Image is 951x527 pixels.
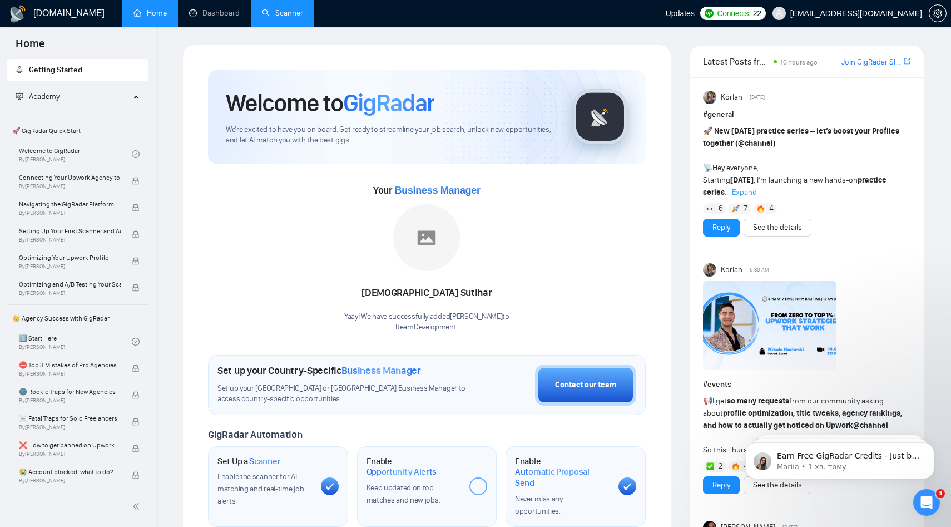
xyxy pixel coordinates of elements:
[132,257,140,265] span: lock
[19,329,132,354] a: 1️⃣ Start HereBy[PERSON_NAME]
[929,9,947,18] a: setting
[738,139,773,148] span: @channel
[132,501,143,512] span: double-left
[29,65,82,75] span: Getting Started
[706,462,714,470] img: ✅
[7,59,148,81] li: Getting Started
[19,451,121,457] span: By [PERSON_NAME]
[703,126,899,197] span: Hey everyone, Starting , I’m launching a new hands-on ...
[729,419,951,497] iframe: Intercom notifications повідомлення
[217,456,280,467] h1: Set Up a
[19,413,121,424] span: ☠️ Fatal Traps for Solo Freelancers
[8,120,147,142] span: 🚀 GigRadar Quick Start
[515,494,563,516] span: Never miss any opportunities.
[515,466,610,488] span: Automatic Proposal Send
[732,205,740,213] img: 🚀
[249,456,280,467] span: Scanner
[19,172,121,183] span: Connecting Your Upwork Agency to GigRadar
[703,55,770,68] span: Latest Posts from the GigRadar Community
[703,281,836,370] img: F09A0G828LC-Nikola%20Kocheski.png
[712,479,730,491] a: Reply
[666,9,695,18] span: Updates
[535,365,636,406] button: Contact our team
[703,163,712,173] span: 📡
[936,489,945,498] span: 3
[515,456,610,489] h1: Enable
[132,150,140,158] span: check-circle
[344,284,509,303] div: [DEMOGRAPHIC_DATA] Sutihar
[393,204,460,271] img: placeholder.png
[712,221,730,234] a: Reply
[19,252,121,263] span: Optimizing Your Upwork Profile
[373,184,481,196] span: Your
[19,183,121,190] span: By [PERSON_NAME]
[19,440,121,451] span: ❌ How to get banned on Upwork
[750,265,769,275] span: 5:30 AM
[753,7,761,19] span: 22
[19,142,132,166] a: Welcome to GigRadarBy[PERSON_NAME]
[7,36,54,59] span: Home
[19,371,121,377] span: By [PERSON_NAME]
[721,264,742,276] span: Korlan
[703,109,910,121] h1: # general
[706,205,714,213] img: 👀
[703,396,902,455] span: I get from our community asking about So this Thursd...
[9,5,27,23] img: logo
[841,56,902,68] a: Join GigRadar Slack Community
[730,175,754,185] strong: [DATE]
[19,279,121,290] span: Optimizing and A/B Testing Your Scanner for Better Results
[703,126,899,148] strong: New [DATE] practice series – let’s boost your Profiles together ( )
[750,92,765,102] span: [DATE]
[19,397,121,404] span: By [PERSON_NAME]
[132,338,140,346] span: check-circle
[16,92,23,100] span: fund-projection-screen
[132,418,140,426] span: lock
[19,424,121,431] span: By [PERSON_NAME]
[753,221,802,234] a: See the details
[913,489,940,516] iframe: Intercom live chat
[189,8,240,18] a: dashboardDashboard
[366,456,461,477] h1: Enable
[703,408,902,430] strong: profile optimization, title tweaks, agency rankings, and how to actually get noticed on Upwork
[132,445,140,452] span: lock
[703,378,910,391] h1: # events
[19,237,121,243] span: By [PERSON_NAME]
[703,263,716,277] img: Korlan
[717,7,750,19] span: Connects:
[904,57,910,66] span: export
[132,284,140,292] span: lock
[29,92,60,101] span: Academy
[727,396,789,406] strong: so many requests
[703,219,740,237] button: Reply
[555,379,616,391] div: Contact our team
[705,9,714,18] img: upwork-logo.png
[217,383,469,405] span: Set up your [GEOGRAPHIC_DATA] or [GEOGRAPHIC_DATA] Business Manager to access country-specific op...
[929,9,946,18] span: setting
[703,126,712,136] span: 🚀
[721,91,742,104] span: Korlan
[19,263,121,270] span: By [PERSON_NAME]
[703,91,716,104] img: Korlan
[904,56,910,67] a: export
[366,483,440,505] span: Keep updated on top matches and new jobs.
[217,472,304,506] span: Enable the scanner for AI matching and real-time job alerts.
[719,203,723,214] span: 6
[703,476,740,494] button: Reply
[744,203,747,214] span: 7
[769,203,774,214] span: 4
[132,365,140,372] span: lock
[19,199,121,210] span: Navigating the GigRadar Platform
[19,290,121,297] span: By [PERSON_NAME]
[16,92,60,101] span: Academy
[19,359,121,371] span: ⛔ Top 3 Mistakes of Pro Agencies
[226,88,434,118] h1: Welcome to
[132,391,140,399] span: lock
[744,219,811,237] button: See the details
[8,307,147,329] span: 👑 Agency Success with GigRadar
[132,471,140,479] span: lock
[262,8,303,18] a: searchScanner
